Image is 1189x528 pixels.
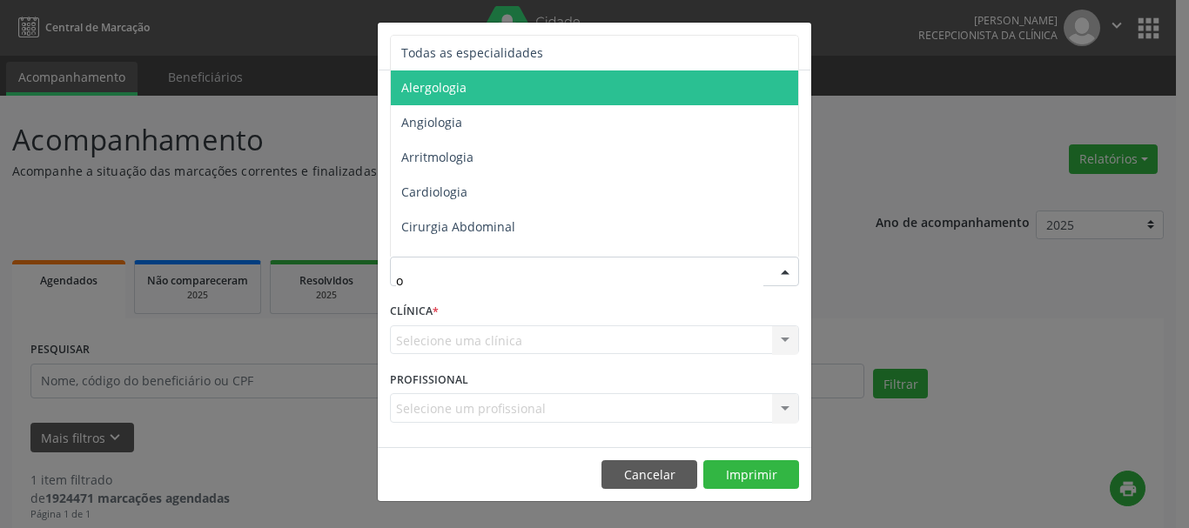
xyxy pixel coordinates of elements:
[601,460,697,490] button: Cancelar
[390,35,589,57] h5: Relatório de agendamentos
[401,79,467,96] span: Alergologia
[401,114,462,130] span: Angiologia
[703,460,799,490] button: Imprimir
[401,184,467,200] span: Cardiologia
[401,253,554,270] span: Cirurgia Cabeça e Pescoço
[396,263,763,297] input: Seleciona uma especialidade
[390,298,439,325] label: CLÍNICA
[401,149,474,165] span: Arritmologia
[401,218,515,235] span: Cirurgia Abdominal
[401,44,543,61] span: Todas as especialidades
[390,366,468,393] label: PROFISSIONAL
[776,23,811,65] button: Close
